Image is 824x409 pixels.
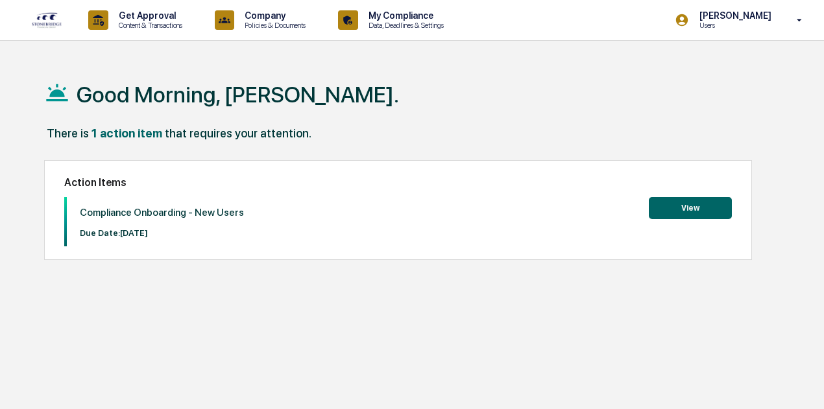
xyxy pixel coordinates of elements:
[64,176,732,189] h2: Action Items
[108,10,189,21] p: Get Approval
[31,12,62,29] img: logo
[689,10,778,21] p: [PERSON_NAME]
[649,201,732,213] a: View
[108,21,189,30] p: Content & Transactions
[689,21,778,30] p: Users
[358,21,450,30] p: Data, Deadlines & Settings
[358,10,450,21] p: My Compliance
[234,10,312,21] p: Company
[234,21,312,30] p: Policies & Documents
[77,82,399,108] h1: Good Morning, [PERSON_NAME].
[80,207,244,218] p: Compliance Onboarding - New Users
[80,228,244,238] p: Due Date: [DATE]
[47,126,89,140] div: There is
[91,126,162,140] div: 1 action item
[649,197,732,219] button: View
[165,126,311,140] div: that requires your attention.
